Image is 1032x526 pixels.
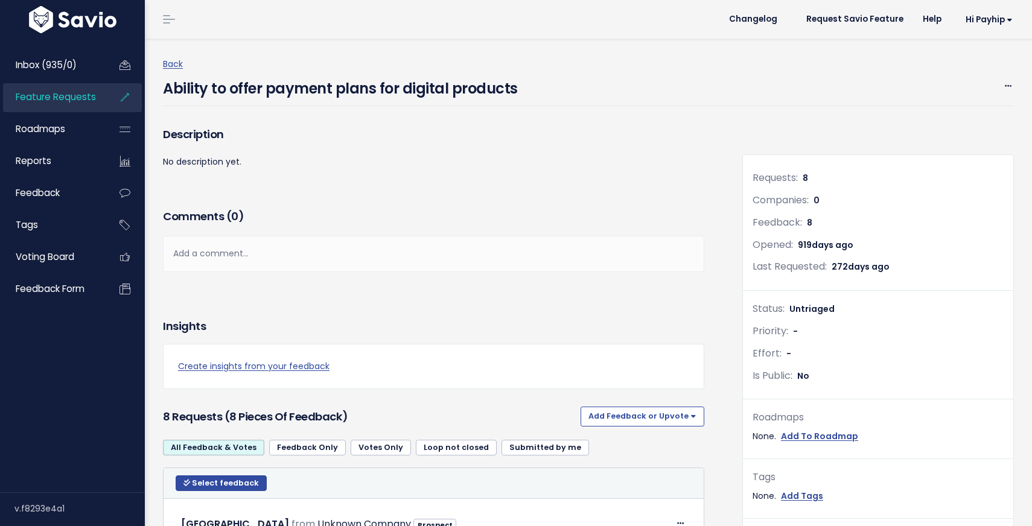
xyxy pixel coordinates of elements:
span: Inbox (935/0) [16,59,77,71]
span: Changelog [729,15,777,24]
span: days ago [848,261,890,273]
a: Feedback Only [269,440,346,455]
span: Feedback [16,186,60,199]
h3: 8 Requests (8 pieces of Feedback) [163,408,576,425]
img: logo-white.9d6f32f41409.svg [26,6,119,33]
h3: Insights [163,318,206,335]
span: No [797,370,809,382]
span: Priority: [753,324,788,338]
span: 8 [807,217,812,229]
a: Add Tags [781,489,823,504]
div: None. [753,489,1004,504]
a: Back [163,58,183,70]
a: Voting Board [3,243,100,271]
span: Voting Board [16,250,74,263]
span: 0 [814,194,820,206]
a: Feedback [3,179,100,207]
span: Roadmaps [16,122,65,135]
span: Untriaged [789,303,835,315]
a: Submitted by me [502,440,589,455]
span: Reports [16,154,51,167]
span: Feedback: [753,215,802,229]
a: Request Savio Feature [797,10,913,28]
span: Status: [753,302,785,315]
button: Add Feedback or Upvote [581,407,704,426]
span: 919 [798,239,853,251]
span: days ago [812,239,853,251]
a: Votes Only [351,440,411,455]
a: Roadmaps [3,115,100,143]
div: None. [753,429,1004,444]
span: Feature Requests [16,90,96,103]
span: Select feedback [192,478,259,488]
span: Effort: [753,346,782,360]
h3: Comments ( ) [163,208,704,225]
span: 8 [803,172,808,184]
a: All Feedback & Votes [163,440,264,455]
span: Requests: [753,171,798,185]
p: No description yet. [163,154,704,170]
span: Last Requested: [753,259,827,273]
button: Select feedback [176,475,267,491]
a: Hi Payhip [951,10,1022,29]
a: Feedback form [3,275,100,303]
a: Create insights from your feedback [178,359,689,374]
a: Add To Roadmap [781,429,858,444]
span: Opened: [753,238,793,252]
a: Tags [3,211,100,239]
span: - [786,347,791,360]
span: Is Public: [753,369,792,382]
span: Companies: [753,193,809,207]
span: - [793,325,798,337]
span: 0 [231,209,238,224]
span: Tags [16,218,38,231]
a: Reports [3,147,100,175]
a: Inbox (935/0) [3,51,100,79]
span: Feedback form [16,282,84,295]
div: Roadmaps [753,409,1004,426]
a: Loop not closed [416,440,497,455]
a: Help [913,10,951,28]
div: v.f8293e4a1 [14,493,145,524]
span: 272 [832,261,890,273]
span: Hi Payhip [966,15,1013,24]
h3: Description [163,126,704,143]
h4: Ability to offer payment plans for digital products [163,72,518,100]
a: Feature Requests [3,83,100,111]
div: Add a comment... [163,236,704,271]
div: Tags [753,469,1004,486]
